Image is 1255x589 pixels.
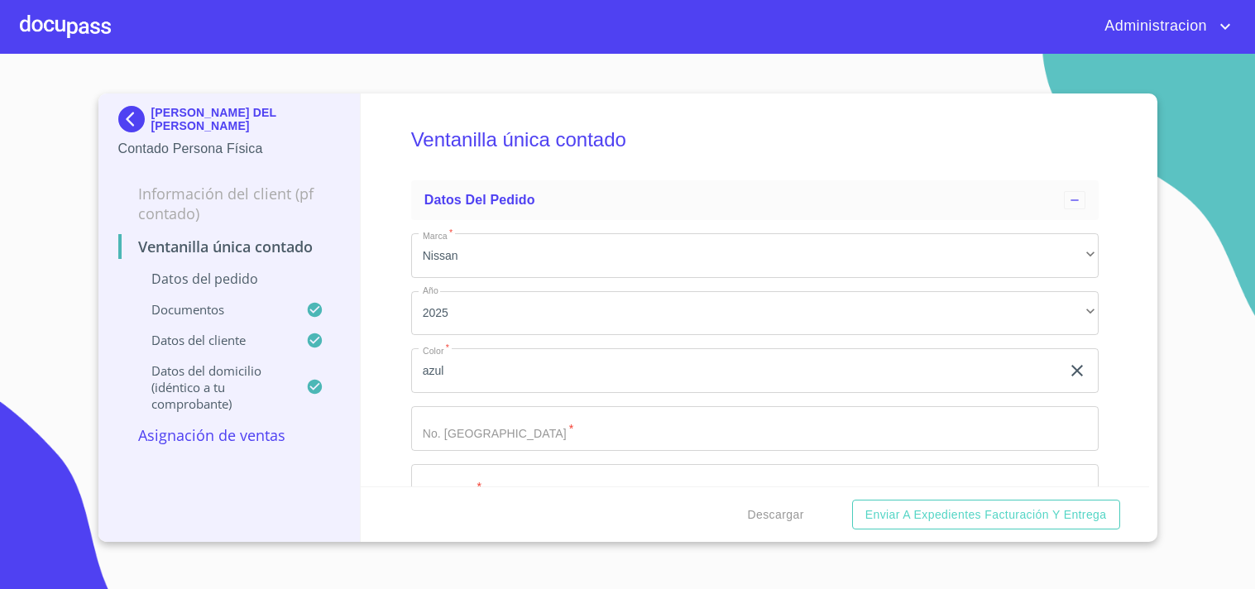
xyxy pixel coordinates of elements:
[118,362,307,412] p: Datos del domicilio (idéntico a tu comprobante)
[151,106,341,132] p: [PERSON_NAME] DEL [PERSON_NAME]
[1092,13,1215,40] span: Administracion
[118,106,151,132] img: Docupass spot blue
[1092,13,1235,40] button: account of current user
[118,139,341,159] p: Contado Persona Física
[118,237,341,256] p: Ventanilla única contado
[1067,361,1087,381] button: clear input
[118,184,341,223] p: Información del Client (PF contado)
[852,500,1120,530] button: Enviar a Expedientes Facturación y Entrega
[118,332,307,348] p: Datos del cliente
[411,106,1099,174] h5: Ventanilla única contado
[748,505,804,525] span: Descargar
[118,270,341,288] p: Datos del pedido
[118,301,307,318] p: Documentos
[411,291,1099,336] div: 2025
[411,233,1099,278] div: Nissan
[741,500,811,530] button: Descargar
[865,505,1107,525] span: Enviar a Expedientes Facturación y Entrega
[411,180,1099,220] div: Datos del pedido
[118,425,341,445] p: Asignación de Ventas
[118,106,341,139] div: [PERSON_NAME] DEL [PERSON_NAME]
[424,193,535,207] span: Datos del pedido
